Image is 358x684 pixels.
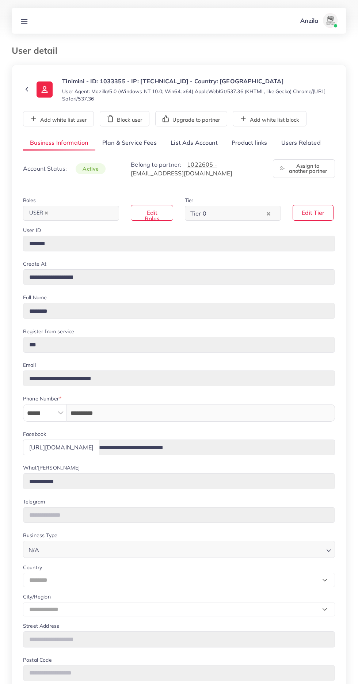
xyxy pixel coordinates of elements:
img: avatar [323,13,338,28]
input: Search for option [52,208,110,219]
a: Users Related [274,135,327,151]
div: Search for option [185,206,281,221]
a: Product links [225,135,274,151]
span: N/A [27,545,41,555]
input: Search for option [209,208,265,219]
label: Facebook [23,430,46,438]
label: Email [23,361,36,369]
label: Postal Code [23,656,52,664]
button: Add white list user [23,111,94,126]
span: active [76,163,106,174]
span: USER [26,208,52,218]
a: Anzilaavatar [296,13,340,28]
a: Business Information [23,135,95,151]
label: Roles [23,197,36,204]
p: Tinimini - ID: 1033355 - IP: [TECHNICAL_ID] - Country: [GEOGRAPHIC_DATA] [62,77,335,85]
label: What'[PERSON_NAME] [23,464,80,471]
a: List Ads Account [164,135,225,151]
div: Search for option [23,541,335,558]
button: Clear Selected [267,209,270,217]
button: Block user [100,111,149,126]
label: Business Type [23,532,57,539]
img: ic-user-info.36bf1079.svg [37,81,53,98]
button: Add white list block [233,111,306,126]
a: Plan & Service Fees [95,135,164,151]
div: Search for option [23,206,119,221]
label: Telegram [23,498,45,505]
p: Anzila [300,16,318,25]
div: [URL][DOMAIN_NAME] [23,440,99,455]
input: Search for option [41,543,323,555]
label: Tier [185,197,194,204]
small: User Agent: Mozilla/5.0 (Windows NT 10.0; Win64; x64) AppleWebKit/537.36 (KHTML, like Gecko) Chro... [62,88,335,102]
button: Edit Tier [293,205,334,221]
span: Tier 0 [189,208,208,219]
label: Phone Number [23,395,61,402]
label: City/Region [23,593,51,600]
label: Register from service [23,328,74,335]
label: Create At [23,260,46,267]
label: User ID [23,227,41,234]
label: Street Address [23,622,59,630]
label: Country [23,564,42,571]
a: 1022605 - [EMAIL_ADDRESS][DOMAIN_NAME] [131,161,232,177]
button: Edit Roles [131,205,173,221]
p: Account Status: [23,164,106,173]
p: Belong to partner: [131,160,264,178]
h3: User detail [12,45,63,56]
button: Upgrade to partner [155,111,227,126]
button: Deselect USER [45,211,48,215]
button: Assign to another partner [273,159,335,178]
label: Full Name [23,294,47,301]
